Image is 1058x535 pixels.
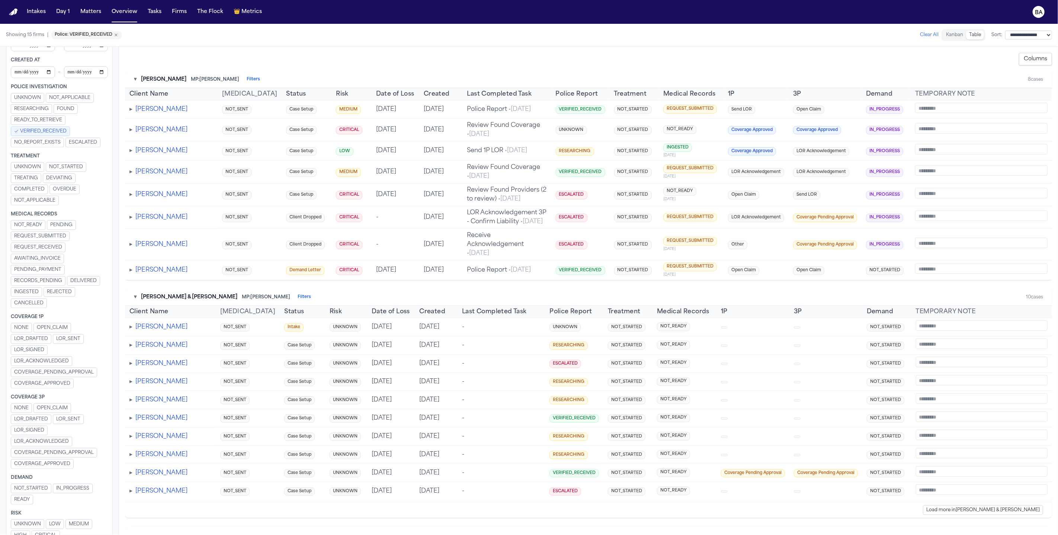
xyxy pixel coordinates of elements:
span: ▸ [129,342,132,348]
span: Medical Records [663,90,716,99]
span: NOT_STARTED [614,147,652,156]
button: NONE [11,323,32,333]
span: REQUEST_SUBMITTED [663,164,717,173]
span: 1P [728,90,735,99]
span: ▸ [129,148,132,154]
span: MEDIUM [69,521,89,527]
span: Date of Loss [376,90,414,99]
button: REQUEST_SUBMITTED [11,231,70,241]
button: NONE [11,403,32,413]
span: Open Claim [793,106,824,114]
span: Medical Records [657,307,709,316]
td: [DATE] [372,141,419,161]
button: The Flock [194,5,226,19]
button: LOR_DRAFTED [11,334,51,344]
span: DEVIATING [46,175,72,181]
span: REQUEST_SUBMITTED [663,105,717,113]
span: LOR_ACKNOWLEDGED [14,439,69,445]
button: COMPLETED [11,185,48,194]
button: NOT_READY [11,220,45,230]
button: Day 1 [53,5,73,19]
button: Filters [298,294,311,300]
span: Treatment [614,90,647,99]
button: [PERSON_NAME] [135,341,187,350]
button: Kanban [943,31,966,39]
span: Treatment [608,307,641,316]
button: NOT_STARTED [46,162,86,172]
span: IN_PROGRESS [866,168,903,177]
span: COVERAGE_APPROVED [14,381,70,387]
button: crownMetrics [231,5,265,19]
button: [PERSON_NAME] [135,240,187,249]
button: COVERAGE_PENDING_APPROVAL [11,448,97,458]
button: Filters [247,77,260,83]
span: UNKNOWN [14,521,41,527]
span: READY_TO_RETRIEVE [14,117,62,123]
span: LOR_SIGNED [14,347,44,353]
button: RECORDS_PENDING [11,276,65,286]
span: RESEARCHING [556,147,594,156]
span: Case Setup [286,147,317,156]
button: MEDIUM [65,519,92,529]
button: DEVIATING [43,173,76,183]
a: Tasks [145,5,164,19]
button: Expand tasks [129,266,132,275]
button: Demand [866,90,892,99]
td: [DATE] [419,161,463,183]
button: Expand tasks [129,240,132,249]
button: Columns [1019,53,1052,65]
button: 3P [794,307,802,316]
span: NOT_READY [663,187,696,196]
span: LOW [336,147,353,156]
span: Risk [336,90,349,99]
span: LOR Acknowledgement [793,168,849,177]
span: OVERDUE [53,186,76,192]
a: Firms [169,5,190,19]
button: Last Completed Task [467,90,532,99]
button: [PERSON_NAME] [135,125,187,134]
span: Case Setup [286,168,317,177]
button: Expand tasks [129,146,132,155]
span: NOT_STARTED [14,486,48,491]
td: [DATE] [419,118,463,141]
span: ▸ [129,241,132,247]
td: [DATE] [372,183,419,206]
span: VERIFIED_RECEIVED [20,128,67,134]
span: RESEARCHING [14,106,49,112]
span: Case Setup [286,126,317,135]
span: NOT_SENT [222,126,251,135]
span: DELIVERED [70,278,97,284]
button: ESCALATED [65,138,100,147]
span: [MEDICAL_DATA] [222,91,278,97]
span: ▸ [129,488,132,494]
a: Matters [77,5,104,19]
span: LOR_DRAFTED [14,336,48,342]
span: ▸ [129,470,132,476]
button: COVERAGE_APPROVED [11,459,74,469]
button: INGESTED [11,287,42,297]
span: NOT_SENT [222,147,251,156]
span: Sort: [991,32,1002,38]
button: COVERAGE_APPROVED [11,379,74,388]
button: Expand tasks [129,323,132,331]
span: Temporary Note [915,91,975,97]
button: LOR_SIGNED [11,426,48,435]
span: NOT_READY [14,222,42,228]
span: PENDING_PAYMENT [14,267,61,273]
button: 3P [793,90,801,99]
button: UNKNOWN [11,519,44,529]
span: CANCELLED [14,300,44,306]
button: Created [424,90,450,99]
td: [DATE] [419,141,463,161]
div: Treatment [11,153,108,159]
span: IN_PROGRESS [866,106,903,114]
span: Created [419,307,445,316]
button: UNKNOWN [11,93,44,103]
span: ▸ [129,106,132,112]
button: Police Report [549,307,592,316]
